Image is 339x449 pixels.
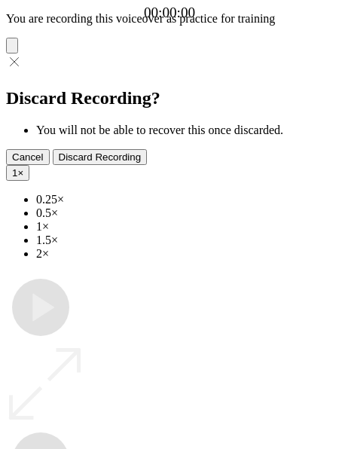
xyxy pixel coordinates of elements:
li: You will not be able to recover this once discarded. [36,124,333,137]
a: 00:00:00 [144,5,195,21]
li: 1× [36,220,333,234]
button: Discard Recording [53,149,148,165]
button: 1× [6,165,29,181]
li: 0.25× [36,193,333,206]
li: 0.5× [36,206,333,220]
li: 2× [36,247,333,261]
span: 1 [12,167,17,179]
li: 1.5× [36,234,333,247]
p: You are recording this voiceover as practice for training [6,12,333,26]
h2: Discard Recording? [6,88,333,108]
button: Cancel [6,149,50,165]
